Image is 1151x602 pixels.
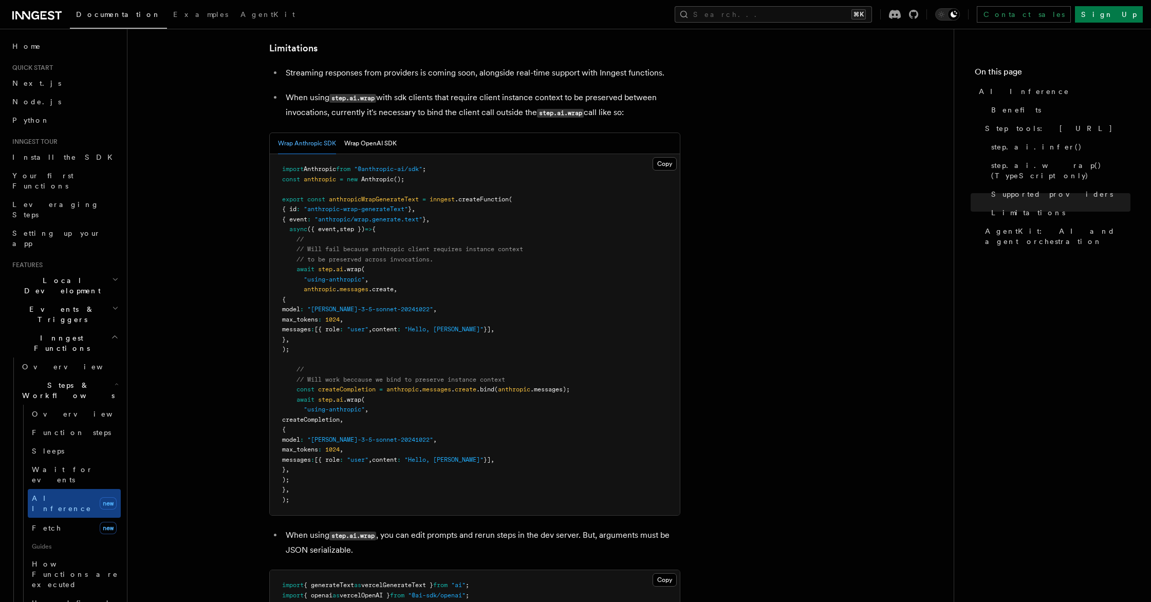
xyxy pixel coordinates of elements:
[318,446,322,453] span: :
[282,466,286,473] span: }
[28,442,121,460] a: Sleeps
[8,224,121,253] a: Setting up your app
[8,166,121,195] a: Your first Functions
[537,109,584,118] code: step.ai.wrap
[300,306,304,313] span: :
[307,225,336,233] span: ({ event
[282,336,286,343] span: }
[8,74,121,92] a: Next.js
[167,3,234,28] a: Examples
[340,176,343,183] span: =
[404,456,484,463] span: "Hello, [PERSON_NAME]"
[419,386,422,393] span: .
[991,142,1082,152] span: step.ai.infer()
[296,396,314,403] span: await
[368,286,394,293] span: .create
[8,195,121,224] a: Leveraging Steps
[8,111,121,129] a: Python
[340,456,343,463] span: :
[340,316,343,323] span: ,
[340,225,365,233] span: step })
[12,153,119,161] span: Install the SDK
[975,66,1130,82] h4: On this page
[8,275,112,296] span: Local Development
[372,225,376,233] span: {
[336,225,340,233] span: ,
[325,316,340,323] span: 1024
[282,446,318,453] span: max_tokens
[286,90,680,120] p: When using with sdk clients that require client instance context to be preserved between invocati...
[12,79,61,87] span: Next.js
[390,592,404,599] span: from
[476,386,494,393] span: .bind
[307,436,433,443] span: "[PERSON_NAME]-3-5-sonnet-20241022"
[304,276,365,283] span: "using-anthropic"
[372,326,397,333] span: content
[412,205,415,213] span: ,
[12,172,73,190] span: Your first Functions
[935,8,960,21] button: Toggle dark mode
[991,208,1065,218] span: Limitations
[318,386,376,393] span: createCompletion
[240,10,295,18] span: AgentKit
[361,176,394,183] span: Anthropic
[311,456,314,463] span: :
[318,266,332,273] span: step
[28,460,121,489] a: Wait for events
[12,41,41,51] span: Home
[12,200,99,219] span: Leveraging Steps
[278,133,336,154] button: Wrap Anthropic SDK
[286,66,680,80] p: Streaming responses from providers is coming soon, alongside real-time support with Inngest funct...
[283,528,680,557] li: When using , you can edit prompts and rerun steps in the dev server. But, arguments must be JSON ...
[282,426,286,433] span: {
[12,98,61,106] span: Node.js
[289,225,307,233] span: async
[304,581,354,589] span: { generateText
[336,266,343,273] span: ai
[397,456,401,463] span: :
[451,581,466,589] span: "ai"
[365,406,368,413] span: ,
[985,123,1113,134] span: Step tools: [URL]
[8,271,121,300] button: Local Development
[234,3,301,28] a: AgentKit
[343,396,361,403] span: .wrap
[18,376,121,405] button: Steps & Workflows
[282,476,289,483] span: );
[8,92,121,111] a: Node.js
[368,456,372,463] span: ,
[282,216,307,223] span: { event
[347,176,358,183] span: new
[530,386,570,393] span: .messages);
[28,538,121,555] span: Guides
[408,205,412,213] span: }
[329,532,376,540] code: step.ai.wrap
[296,376,505,383] span: // Will work beccause we bind to preserve instance context
[70,3,167,29] a: Documentation
[286,336,289,343] span: ,
[987,101,1130,119] a: Benefits
[304,286,336,293] span: anthropic
[325,446,340,453] span: 1024
[336,286,340,293] span: .
[8,138,58,146] span: Inngest tour
[282,306,300,313] span: model
[269,41,318,55] a: Limitations
[307,196,325,203] span: const
[340,446,343,453] span: ,
[8,64,53,72] span: Quick start
[8,304,112,325] span: Events & Triggers
[318,396,332,403] span: step
[282,296,286,303] span: {
[282,456,311,463] span: messages
[296,246,523,253] span: // Will fail because anthropic client requires instance context
[18,358,121,376] a: Overview
[318,316,322,323] span: :
[422,386,451,393] span: messages
[466,581,469,589] span: ;
[343,266,361,273] span: .wrap
[987,185,1130,203] a: Supported providers
[484,326,491,333] span: }]
[329,94,376,103] code: step.ai.wrap
[76,10,161,18] span: Documentation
